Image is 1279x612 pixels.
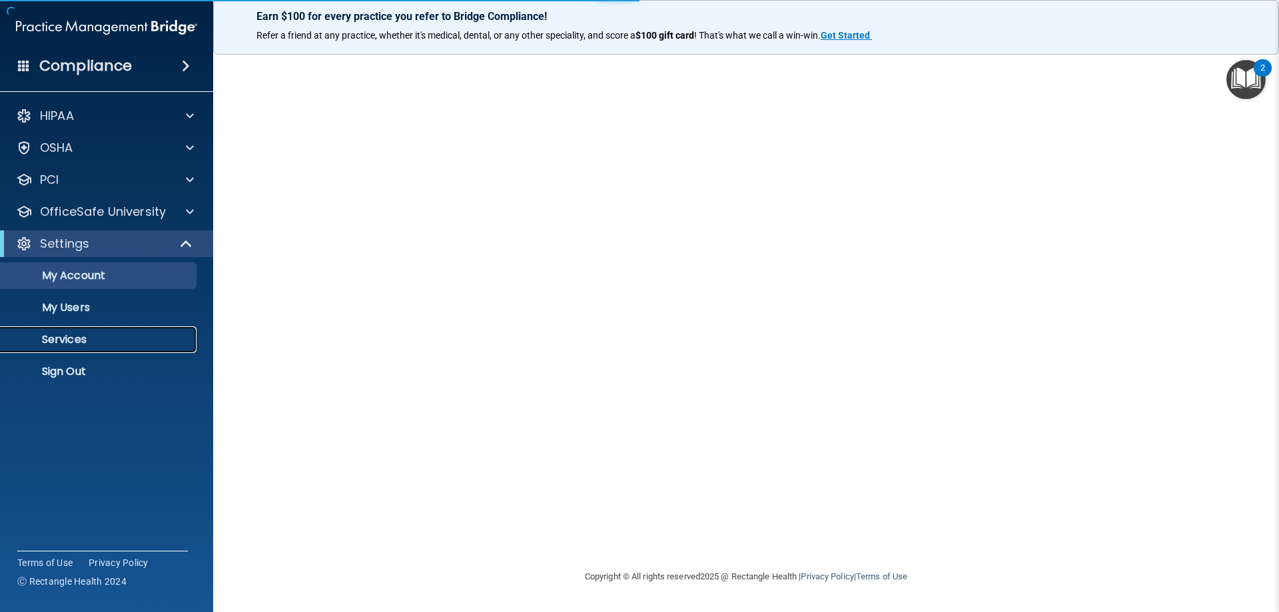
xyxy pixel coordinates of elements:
p: My Users [9,301,191,314]
a: HIPAA [16,108,194,124]
a: Privacy Policy [801,571,853,581]
p: PCI [40,172,59,188]
a: Terms of Use [856,571,907,581]
strong: Get Started [821,30,870,41]
strong: $100 gift card [636,30,694,41]
div: Copyright © All rights reserved 2025 @ Rectangle Health | | [503,555,989,598]
p: Settings [40,236,89,252]
div: 2 [1260,68,1265,85]
a: Terms of Use [17,556,73,569]
p: OfficeSafe University [40,204,166,220]
span: Refer a friend at any practice, whether it's medical, dental, or any other speciality, and score a [256,30,636,41]
span: ! That's what we call a win-win. [694,30,821,41]
p: OSHA [40,140,73,156]
p: Earn $100 for every practice you refer to Bridge Compliance! [256,10,1236,23]
a: OSHA [16,140,194,156]
p: Sign Out [9,365,191,378]
img: PMB logo [16,14,197,41]
p: HIPAA [40,108,74,124]
a: Privacy Policy [89,556,149,569]
span: Ⓒ Rectangle Health 2024 [17,575,127,588]
p: My Account [9,269,191,282]
a: OfficeSafe University [16,204,194,220]
a: Get Started [821,30,872,41]
p: Services [9,333,191,346]
button: Open Resource Center, 2 new notifications [1226,60,1266,99]
a: Settings [16,236,193,252]
h4: Compliance [39,57,132,75]
a: PCI [16,172,194,188]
